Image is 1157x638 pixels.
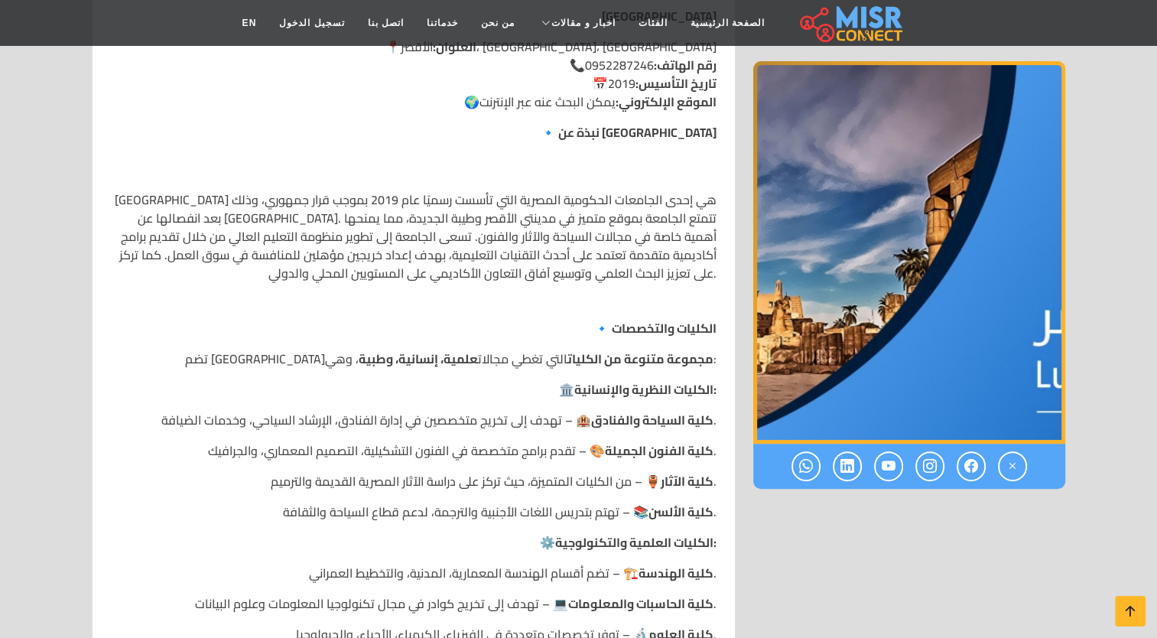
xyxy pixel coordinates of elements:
[551,16,616,30] span: اخبار و مقالات
[679,8,776,37] a: الصفحة الرئيسية
[568,592,713,615] strong: كلية الحاسبات والمعلومات
[356,8,415,37] a: اتصل بنا
[648,500,713,523] strong: كلية الألسن
[753,61,1065,444] div: 1 / 1
[661,470,713,493] strong: كلية الآثار
[359,347,478,370] strong: علمية، إنسانية، وطبية
[567,347,713,370] strong: مجموعة متنوعة من الكليات
[555,531,717,554] strong: الكليات العلمية والتكنولوجية:
[526,8,627,37] a: اخبار و مقالات
[231,8,268,37] a: EN
[635,72,717,95] strong: تاريخ التأسيس:
[616,90,717,113] strong: الموقع الإلكتروني:
[800,4,902,42] img: main.misr_connect
[639,562,713,584] strong: كلية الهندسة
[111,594,717,613] p: 💻 – تهدف إلى تخريج كوادر في مجال تكنولوجيا المعلومات وعلوم البيانات.
[605,439,713,462] strong: كلية الفنون الجميلة
[627,8,679,37] a: الفئات
[111,37,717,111] p: 📍 الأقصر، [GEOGRAPHIC_DATA]، [GEOGRAPHIC_DATA] 📞 0952287246 📅 2019 🌍 يمكن البحث عنه عبر الإنترنت
[541,121,717,144] strong: 🔹 نبذة عن [GEOGRAPHIC_DATA]
[753,61,1065,444] img: جامعة الأقصر
[111,350,717,368] p: تضم [GEOGRAPHIC_DATA] التي تغطي مجالات ، وهي:
[111,411,717,429] p: 🏨 – تهدف إلى تخريج متخصصين في إدارة الفنادق، الإرشاد السياحي، وخدمات الضيافة.
[654,54,717,76] strong: رقم الهاتف:
[415,8,470,37] a: خدماتنا
[111,190,717,282] p: [GEOGRAPHIC_DATA] هي إحدى الجامعات الحكومية المصرية التي تأسست رسميًا عام 2019 بموجب قرار جمهوري،...
[591,409,713,431] strong: كلية السياحة والفنادق
[111,503,717,521] p: 📚 – تهتم بتدريس اللغات الأجنبية والترجمة، لدعم قطاع السياحة والثقافة.
[470,8,526,37] a: من نحن
[111,380,717,399] p: 🏛️
[111,533,717,552] p: ⚙️
[594,317,717,340] strong: 🔹 الكليات والتخصصات
[111,564,717,582] p: 🏗️ – تضم أقسام الهندسة المعمارية، المدنية، والتخطيط العمراني.
[111,472,717,490] p: 🏺 – من الكليات المتميزة، حيث تركز على دراسة الآثار المصرية القديمة والترميم.
[111,441,717,460] p: 🎨 – تقدم برامج متخصصة في الفنون التشكيلية، التصميم المعماري، والجرافيك.
[574,378,717,401] strong: الكليات النظرية والإنسانية:
[268,8,356,37] a: تسجيل الدخول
